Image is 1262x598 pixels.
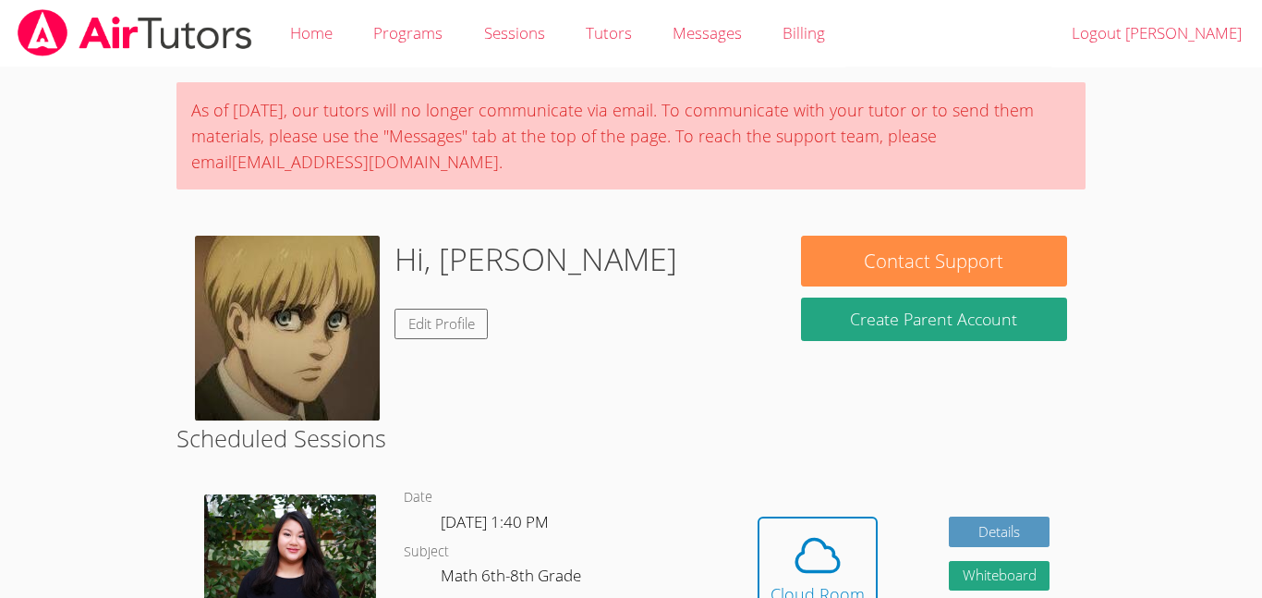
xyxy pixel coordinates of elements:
[801,236,1067,287] button: Contact Support
[195,236,380,421] img: images.jpeg
[949,517,1050,547] a: Details
[404,486,432,509] dt: Date
[176,421,1086,456] h2: Scheduled Sessions
[441,563,585,594] dd: Math 6th-8th Grade
[441,511,549,532] span: [DATE] 1:40 PM
[394,236,677,283] h1: Hi, [PERSON_NAME]
[16,9,254,56] img: airtutors_banner-c4298cdbf04f3fff15de1276eac7730deb9818008684d7c2e4769d2f7ddbe033.png
[673,22,742,43] span: Messages
[394,309,489,339] a: Edit Profile
[404,541,449,564] dt: Subject
[949,561,1050,592] button: Whiteboard
[801,298,1067,341] button: Create Parent Account
[176,82,1086,189] div: As of [DATE], our tutors will no longer communicate via email. To communicate with your tutor or ...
